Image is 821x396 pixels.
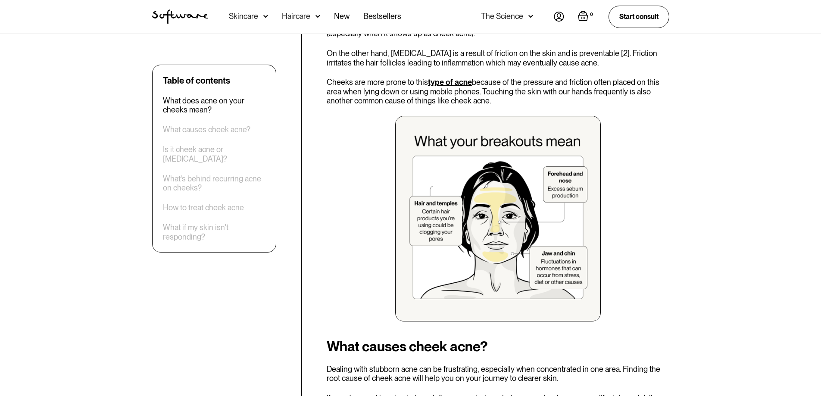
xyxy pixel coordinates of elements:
[163,203,244,213] a: How to treat cheek acne
[315,12,320,21] img: arrow down
[327,78,669,106] p: Cheeks are more prone to this because of the pressure and friction often placed on this area when...
[578,11,595,23] a: Open empty cart
[263,12,268,21] img: arrow down
[152,9,208,24] img: Software Logo
[152,9,208,24] a: home
[327,49,669,67] p: On the other hand, [MEDICAL_DATA] is a result of friction on the skin and is preventable [2]. Fri...
[163,125,250,135] a: What causes cheek acne?
[327,339,669,354] h2: What causes cheek acne?
[163,75,230,86] div: Table of contents
[163,96,265,115] a: What does acne on your cheeks mean?
[327,365,669,383] p: Dealing with stubborn acne can be frustrating, especially when concentrated in one area. Finding ...
[609,6,669,28] a: Start consult
[588,11,595,19] div: 0
[428,78,472,87] a: type of acne
[282,12,310,21] div: Haircare
[163,174,265,193] a: What's behind recurring acne on cheeks?
[229,12,258,21] div: Skincare
[481,12,523,21] div: The Science
[528,12,533,21] img: arrow down
[163,223,265,242] a: What if my skin isn't responding?
[163,145,265,164] a: Is it cheek acne or [MEDICAL_DATA]?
